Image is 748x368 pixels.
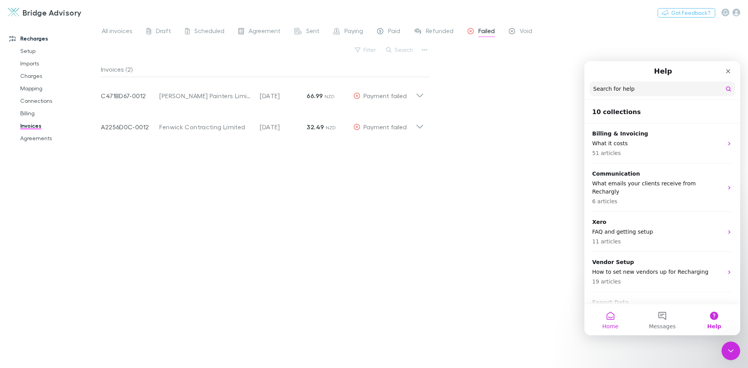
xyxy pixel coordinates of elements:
[12,95,105,107] a: Connections
[159,122,252,132] div: Fenwick Contracting Limited
[325,93,335,99] span: NZD
[426,27,453,37] span: Refunded
[12,70,105,82] a: Charges
[306,27,319,37] span: Sent
[159,91,252,100] div: [PERSON_NAME] Painters Limited
[2,32,105,45] a: Recharges
[260,91,307,100] p: [DATE]
[307,92,323,100] strong: 66.99
[363,92,407,99] span: Payment failed
[722,342,740,360] iframe: Intercom live chat
[194,27,224,37] span: Scheduled
[102,27,132,37] span: All invoices
[95,108,430,139] div: A2256D0C-0012Fenwick Contracting Limited[DATE]32.49 NZDPayment failed
[8,8,19,17] img: Bridge Advisory's Logo
[12,45,105,57] a: Setup
[156,27,171,37] span: Draft
[260,122,307,132] p: [DATE]
[249,27,280,37] span: Agreement
[12,57,105,70] a: Imports
[23,8,82,17] h3: Bridge Advisory
[12,120,105,132] a: Invoices
[101,122,159,132] p: A2256D0C-0012
[584,61,740,335] iframe: Intercom live chat
[307,123,324,131] strong: 32.49
[344,27,363,37] span: Paying
[95,77,430,108] div: C471BD67-0012[PERSON_NAME] Painters Limited[DATE]66.99 NZDPayment failed
[12,107,105,120] a: Billing
[658,8,715,18] button: Got Feedback?
[326,125,336,130] span: NZD
[3,3,86,22] a: Bridge Advisory
[12,132,105,144] a: Agreements
[478,27,495,37] span: Failed
[101,91,159,100] p: C471BD67-0012
[351,45,381,55] button: Filter
[12,82,105,95] a: Mapping
[382,45,418,55] button: Search
[520,27,532,37] span: Void
[388,27,400,37] span: Paid
[363,123,407,130] span: Payment failed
